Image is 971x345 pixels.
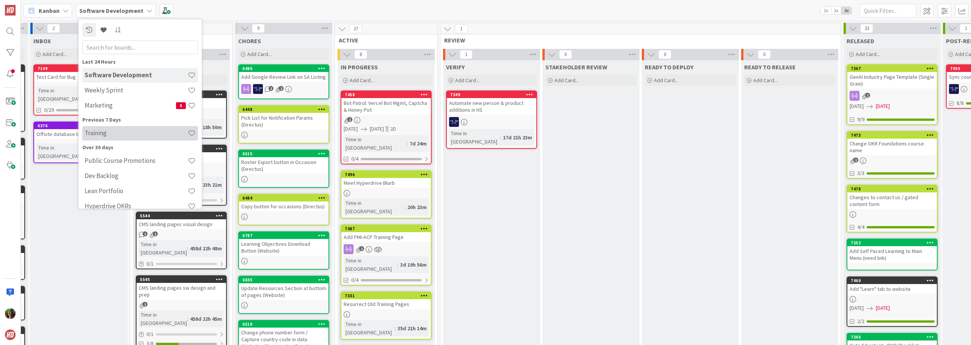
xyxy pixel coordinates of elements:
div: 5545 [140,277,226,282]
h4: Dev Backlog [85,172,188,180]
span: Add Card... [856,51,880,58]
div: 7460 [851,278,937,283]
div: 7366 [851,334,937,340]
span: 9 [252,24,265,33]
div: 7496 [341,171,431,178]
div: 6518 [239,321,328,328]
div: 7d 24m [408,139,429,148]
span: 1 [359,246,364,251]
span: 9/9 [857,116,864,123]
h4: Software Development [85,71,188,79]
div: 6486Add Google Review Link on SA Listing [239,65,328,82]
span: : [404,203,405,211]
div: 6787 [239,232,328,239]
div: 7496Meet Hyperdrive Blurb [341,171,431,188]
span: 1 [455,24,468,33]
div: 7496 [345,172,431,177]
span: 0/4 [351,155,358,163]
div: 6515 [242,151,328,156]
span: : [394,324,396,333]
div: 7478 [847,186,937,192]
span: STAKEHOLDER REVIEW [545,63,607,71]
span: Kanban [39,6,60,15]
div: Offsite database backups [34,129,124,139]
div: 458d 22h 45m [188,315,224,323]
h4: Hyperdrive OKRs [85,202,188,210]
div: 6448 [242,107,328,112]
h4: Weekly Sprint [85,86,188,94]
img: avatar [5,329,16,340]
span: Add Card... [350,77,374,84]
div: 7249 [447,91,536,98]
div: 5545CMS landing pages sw design and prep [137,276,226,300]
div: Add "Learn" tab to website [847,284,937,294]
div: Over 30 days [82,144,198,151]
div: 7366 [847,334,937,340]
span: 0 [658,50,671,59]
span: VERIFY [446,63,465,71]
div: 7458Bot Patrol: Vercel Bot Mgmt, Captcha & Honey Pot [341,91,431,115]
span: [DATE] [876,304,890,312]
div: 7249 [450,92,536,97]
span: READY TO DEPLOY [645,63,693,71]
span: [DATE] [370,125,384,133]
span: 27 [349,24,362,33]
div: 7252 [851,240,937,245]
span: [DATE] [850,304,864,312]
div: 0/1 [137,329,226,339]
div: 7367 [847,65,937,72]
div: Update Resources Section at bottom of pages (Website) [239,283,328,300]
div: Bot Patrol: Vercel Bot Mgmt, Captcha & Honey Pot [341,98,431,115]
div: 7487Add PMI-ACP Training Page [341,225,431,242]
img: SL [5,308,16,319]
input: Quick Filter... [859,4,916,17]
span: : [397,261,398,269]
span: 2/2 [857,317,864,325]
div: 7478 [851,186,937,192]
span: 3x [841,7,852,14]
span: 8 [354,50,367,59]
div: Roster Export button in Occasion (Directus) [239,157,328,174]
div: Time in [GEOGRAPHIC_DATA] [344,199,404,215]
span: 1 [865,93,870,98]
div: 5545 [137,276,226,283]
b: Software Development [79,7,143,14]
span: Add Card... [654,77,678,84]
div: 6787 [242,233,328,238]
img: Visit kanbanzone.com [5,5,16,16]
div: Add PMI-ACP Training Page [341,232,431,242]
div: Last 24 Hours [82,58,198,66]
span: Add Card... [42,51,67,58]
div: 6515 [239,150,328,157]
div: Pick List for Notification Params (Directus) [239,113,328,130]
div: 7458 [341,91,431,98]
span: Add Card... [555,77,579,84]
div: 5544CMS landing pages visual design [137,212,226,229]
div: 45d 18h 50m [191,123,224,131]
span: 2 [47,24,60,33]
div: Copy button for occasions (Directus) [239,201,328,211]
div: Add Google Review Link on SA Listing [239,72,328,82]
img: MH [449,117,459,127]
div: Time in [GEOGRAPHIC_DATA] [344,135,407,152]
div: Previous 7 Days [82,116,198,124]
div: 6486 [239,65,328,72]
div: 7252Add Self Paced Learning to Main Menu (need link) [847,239,937,263]
span: CHORES [238,37,261,45]
div: MH [447,117,536,127]
span: 1 [153,231,158,236]
span: Add Card... [247,51,272,58]
div: 20h 23m [405,203,429,211]
span: REVIEW [444,36,831,44]
div: 6484 [239,195,328,201]
div: 35d 21h 14m [396,324,429,333]
span: 0/29 [44,106,54,114]
span: : [187,315,188,323]
div: Resurrect Old Training Pages [341,299,431,309]
span: : [500,133,501,142]
span: 1 [347,117,352,122]
span: 5 [176,102,186,109]
div: GenAI Industry Page Template (Single Grain) [847,72,937,89]
div: 7367 [851,66,937,71]
div: 5544 [140,213,226,219]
